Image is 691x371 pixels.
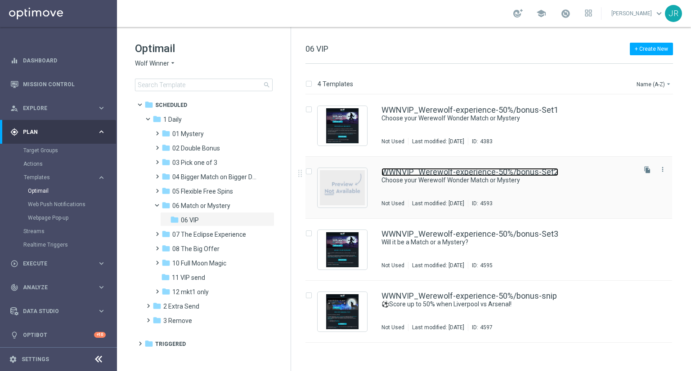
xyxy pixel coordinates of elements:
button: file_copy [642,164,653,176]
a: WWNVIP_Werewolf-experience-50%/bonus-Set3 [381,230,558,238]
div: Mission Control [10,72,106,96]
span: 06 VIP [181,216,199,224]
div: Data Studio [10,307,97,315]
i: lightbulb [10,331,18,339]
i: folder [153,115,162,124]
span: Templates [24,175,88,180]
button: + Create New [630,43,673,55]
a: Web Push Notifications [28,201,94,208]
div: Streams [23,225,116,238]
span: 02 Double Bonus [172,144,220,152]
button: equalizer Dashboard [10,57,106,64]
i: file_copy [644,166,651,173]
i: folder [162,244,171,253]
div: Optimail [28,184,116,198]
div: Press SPACE to select this row. [296,219,689,281]
span: 1 Daily [163,115,182,124]
div: 4383 [480,138,493,145]
span: Triggered [155,340,186,348]
span: 06 Match or Mystery [172,202,230,210]
div: Not Used [381,200,404,207]
i: folder [144,100,153,109]
span: 08 The Big Offer [172,245,220,253]
i: equalizer [10,57,18,65]
div: Not Used [381,324,404,331]
i: folder [162,186,171,195]
a: Optimail [28,187,94,194]
span: 06 VIP [305,44,328,53]
div: Choose your Werewolf Wonder Match or Mystery [381,176,634,185]
i: folder [162,287,171,296]
div: Not Used [381,262,404,269]
div: Web Push Notifications [28,198,116,211]
button: person_search Explore keyboard_arrow_right [10,105,106,112]
i: gps_fixed [10,128,18,136]
i: folder [153,301,162,310]
a: [PERSON_NAME]keyboard_arrow_down [610,7,665,20]
div: Realtime Triggers [23,238,116,252]
div: Will it be a Match or a Mystery? [381,238,634,247]
i: folder [162,172,171,181]
div: +10 [94,332,106,338]
i: folder [162,143,171,152]
div: Plan [10,128,97,136]
div: 4595 [480,262,493,269]
div: Templates [24,175,97,180]
span: Wolf Winner [135,59,169,68]
button: track_changes Analyze keyboard_arrow_right [10,284,106,291]
p: 4 Templates [318,80,353,88]
div: gps_fixed Plan keyboard_arrow_right [10,128,106,136]
h1: Optimail [135,41,273,56]
div: Not Used [381,138,404,145]
div: Dashboard [10,49,106,72]
i: person_search [10,104,18,112]
span: 05 Flexible Free Spins [172,187,233,195]
div: Choose your Werewolf Wonder Match or Mystery [381,114,634,123]
div: Explore [10,104,97,112]
i: folder [162,258,171,267]
div: Webpage Pop-up [28,211,116,225]
div: ID: [468,138,493,145]
button: Mission Control [10,81,106,88]
span: 12 mkt1 only [172,288,209,296]
div: 4597 [480,324,493,331]
a: Choose your Werewolf Wonder Match or Mystery [381,176,614,185]
a: WWNVIP_Werewolf-experience-50%/bonus-Set1 [381,106,558,114]
i: arrow_drop_down [665,80,672,88]
button: lightbulb Optibot +10 [10,331,106,339]
button: Wolf Winner arrow_drop_down [135,59,176,68]
button: more_vert [658,164,667,175]
div: Templates [23,171,116,225]
i: keyboard_arrow_right [97,259,106,268]
a: WWNVIP_Werewolf-experience-50%/bonus-Set2 [381,168,558,176]
span: Plan [23,129,97,135]
a: WWNVIP_Werewolf-experience-50%/bonus-snip [381,292,557,300]
i: keyboard_arrow_right [97,104,106,112]
span: 07 The Eclipse Experience [172,230,246,238]
div: Actions [23,157,116,171]
a: Webpage Pop-up [28,214,94,221]
button: play_circle_outline Execute keyboard_arrow_right [10,260,106,267]
span: Execute [23,261,97,266]
button: Data Studio keyboard_arrow_right [10,308,106,315]
a: Realtime Triggers [23,241,94,248]
div: Last modified: [DATE] [408,200,468,207]
i: track_changes [10,283,18,291]
i: keyboard_arrow_right [97,307,106,315]
i: play_circle_outline [10,260,18,268]
i: folder [144,339,153,348]
i: keyboard_arrow_right [97,173,106,182]
span: 10 Full Moon Magic [172,259,226,267]
i: folder [162,129,171,138]
span: Scheduled [155,101,187,109]
div: 4593 [480,200,493,207]
div: Last modified: [DATE] [408,324,468,331]
a: Will it be a Match or a Mystery? [381,238,614,247]
span: Data Studio [23,309,97,314]
a: Actions [23,160,94,168]
a: Settings [22,357,49,362]
i: folder [153,316,162,325]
